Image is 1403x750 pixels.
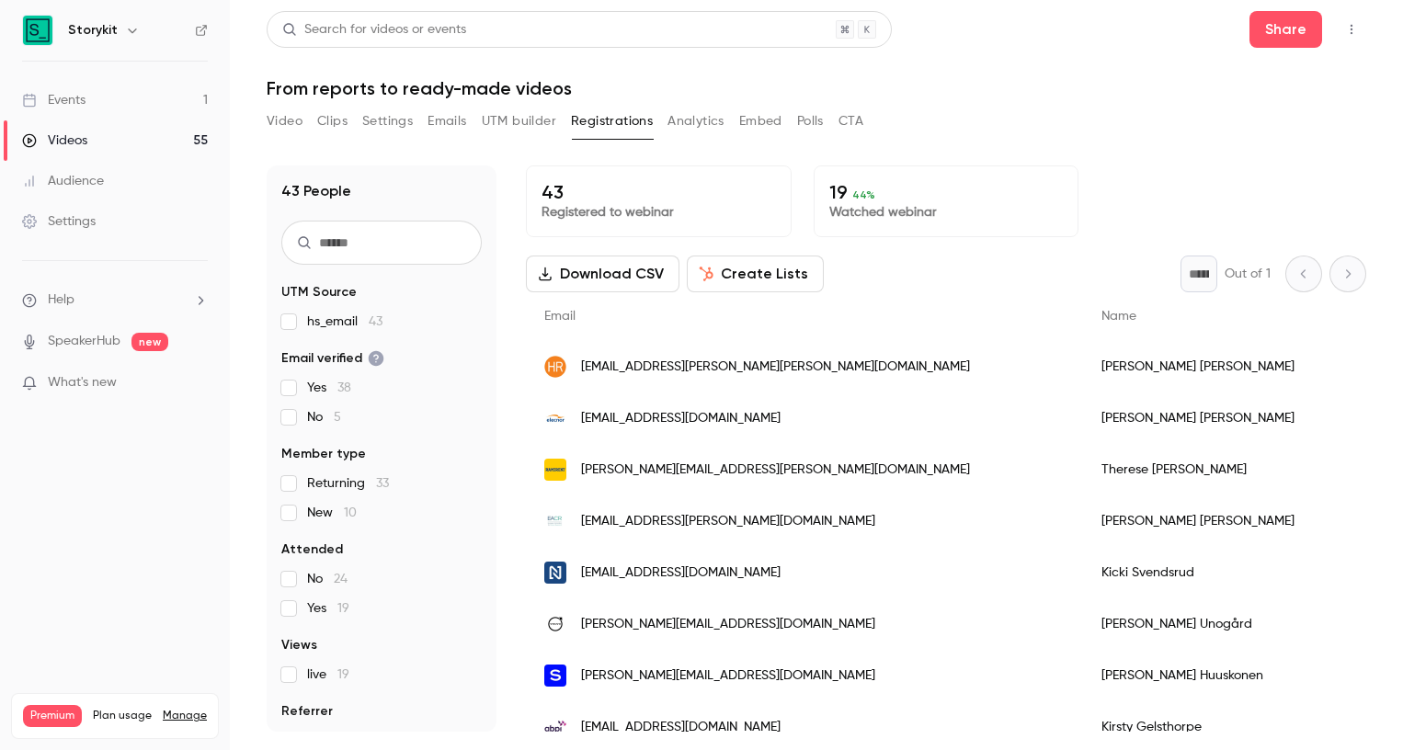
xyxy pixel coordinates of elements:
section: facet-groups [281,283,482,750]
span: [PERSON_NAME][EMAIL_ADDRESS][DOMAIN_NAME] [581,615,875,634]
img: ramirent.se [544,459,566,481]
span: Yes [307,599,349,618]
button: Registrations [571,107,653,136]
span: [EMAIL_ADDRESS][DOMAIN_NAME] [581,718,781,737]
button: Download CSV [526,256,679,292]
div: Events [22,91,86,109]
span: Views [281,636,317,654]
img: sariba.com [544,356,566,378]
span: Email [544,310,576,323]
p: 43 [542,181,776,203]
li: help-dropdown-opener [22,290,208,310]
div: Audience [22,172,104,190]
span: 24 [334,573,348,585]
span: [PERSON_NAME][EMAIL_ADDRESS][PERSON_NAME][DOMAIN_NAME] [581,460,970,480]
button: Create Lists [687,256,824,292]
img: Storykit [23,16,52,45]
button: UTM builder [482,107,556,136]
span: Premium [23,705,82,727]
img: volvo.com [544,613,566,635]
span: 19 [337,668,349,681]
div: Videos [22,131,87,150]
span: Plan usage [93,709,152,723]
h1: From reports to ready-made videos [267,77,1366,99]
span: No [307,570,348,588]
span: Returning [307,474,389,493]
p: Out of 1 [1225,265,1271,283]
p: 19 [829,181,1064,203]
span: Attended [281,540,343,559]
span: 44 % [852,188,875,201]
button: Embed [739,107,782,136]
div: Settings [22,212,96,231]
span: [EMAIL_ADDRESS][DOMAIN_NAME] [581,563,781,583]
a: SpeakerHub [48,332,120,351]
button: Emails [428,107,466,136]
span: live [307,665,349,684]
span: [EMAIL_ADDRESS][PERSON_NAME][PERSON_NAME][DOMAIN_NAME] [581,358,970,377]
button: Share [1249,11,1322,48]
span: Name [1101,310,1136,323]
span: New [307,504,357,522]
div: Search for videos or events [282,20,466,40]
span: [EMAIL_ADDRESS][PERSON_NAME][DOMAIN_NAME] [581,512,875,531]
button: Video [267,107,302,136]
span: 38 [337,381,351,394]
span: Member type [281,445,366,463]
button: Polls [797,107,824,136]
img: sanoma.com [544,665,566,687]
span: No [307,408,341,426]
button: Clips [317,107,348,136]
span: 33 [376,477,389,490]
span: [PERSON_NAME][EMAIL_ADDRESS][DOMAIN_NAME] [581,666,875,686]
img: eacr.org [544,510,566,532]
span: hs_email [307,312,382,331]
span: Help [48,290,74,310]
span: [EMAIL_ADDRESS][DOMAIN_NAME] [581,409,781,428]
span: 43 [369,315,382,328]
span: Yes [307,379,351,397]
span: 10 [344,506,357,519]
span: What's new [48,373,117,392]
span: 19 [337,602,349,615]
p: Registered to webinar [542,203,776,222]
button: Top Bar Actions [1337,15,1366,44]
img: nouryon.com [544,562,566,584]
img: abpi.org.uk [544,716,566,738]
span: Email verified [281,349,384,368]
span: Referrer [281,702,333,721]
h1: 43 People [281,180,351,202]
img: elecnor.es [544,407,566,429]
a: Manage [163,709,207,723]
h6: Storykit [68,21,118,40]
button: Analytics [667,107,724,136]
p: Watched webinar [829,203,1064,222]
span: new [131,333,168,351]
button: CTA [838,107,863,136]
button: Settings [362,107,413,136]
span: 5 [334,411,341,424]
span: UTM Source [281,283,357,301]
